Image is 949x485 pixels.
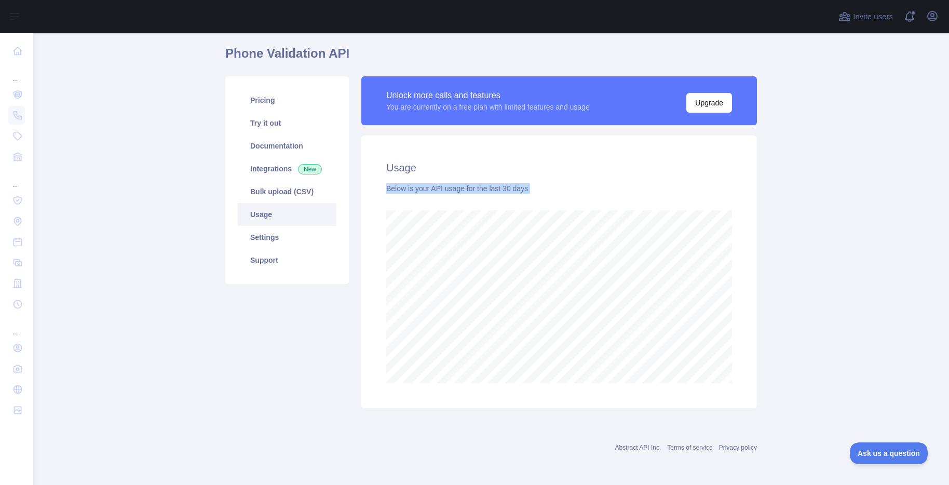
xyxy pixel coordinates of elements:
div: ... [8,316,25,336]
a: Support [238,249,336,272]
a: Try it out [238,112,336,134]
span: New [298,164,322,174]
iframe: Toggle Customer Support [850,442,928,464]
div: ... [8,62,25,83]
button: Invite users [836,8,895,25]
a: Settings [238,226,336,249]
span: Invite users [853,11,893,23]
a: Abstract API Inc. [615,444,661,451]
h1: Phone Validation API [225,45,757,70]
div: You are currently on a free plan with limited features and usage [386,102,590,112]
a: Bulk upload (CSV) [238,180,336,203]
a: Privacy policy [719,444,757,451]
div: ... [8,168,25,189]
a: Terms of service [667,444,712,451]
a: Documentation [238,134,336,157]
a: Pricing [238,89,336,112]
div: Below is your API usage for the last 30 days [386,183,732,194]
div: Unlock more calls and features [386,89,590,102]
a: Integrations New [238,157,336,180]
button: Upgrade [686,93,732,113]
h2: Usage [386,160,732,175]
a: Usage [238,203,336,226]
